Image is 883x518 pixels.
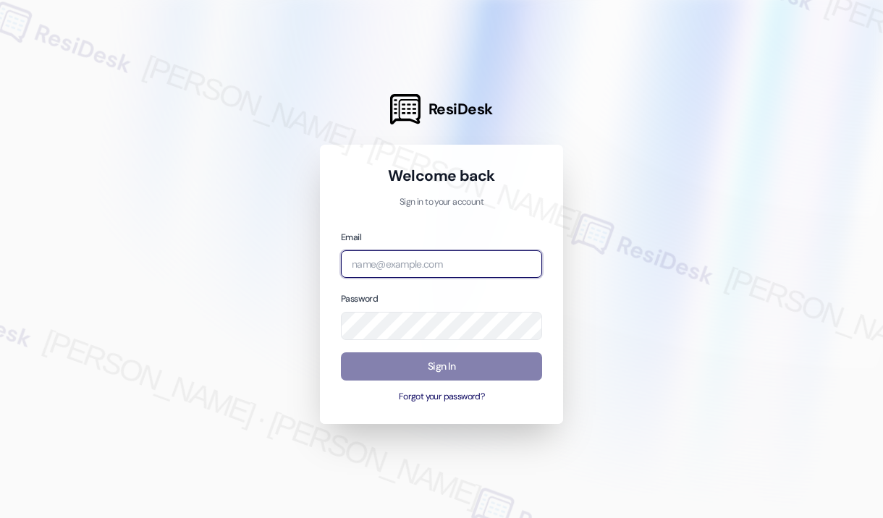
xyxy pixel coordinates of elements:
[341,391,542,404] button: Forgot your password?
[341,293,378,305] label: Password
[390,94,421,124] img: ResiDesk Logo
[341,196,542,209] p: Sign in to your account
[428,99,493,119] span: ResiDesk
[341,250,542,279] input: name@example.com
[341,166,542,186] h1: Welcome back
[341,232,361,243] label: Email
[341,352,542,381] button: Sign In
